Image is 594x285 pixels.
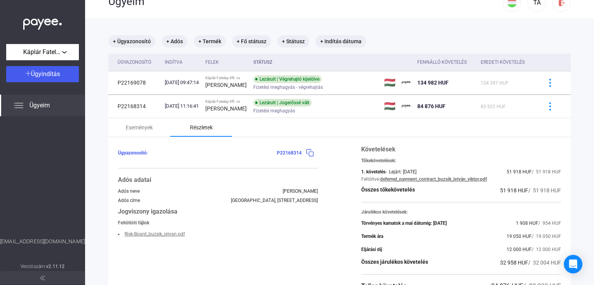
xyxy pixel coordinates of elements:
[46,264,65,269] strong: v2.11.12
[118,58,151,67] div: Ügyazonosító
[6,66,79,82] button: Ügyindítás
[205,105,247,112] strong: [PERSON_NAME]
[361,176,380,182] div: Feltöltve:
[6,44,79,60] button: Káplár Fatelep Kft.
[361,186,415,195] div: Összes tőkekövetelés
[250,54,381,71] th: Státusz
[29,101,50,110] span: Ügyeim
[532,169,561,175] span: / 51 918 HUF
[381,71,399,94] td: 🇭🇺
[118,220,318,226] div: Feltöltött fájlok
[277,35,309,47] mat-chip: + Státusz
[417,80,449,86] span: 134 982 HUF
[253,106,295,115] span: Fizetési meghagyás
[126,123,153,132] div: Események
[532,234,561,239] span: / 19 050 HUF
[386,169,416,175] div: - Lejárt: [DATE]
[205,58,219,67] div: Felek
[108,95,162,118] td: P22168314
[14,101,23,110] img: list.svg
[361,145,561,154] div: Követelések
[481,104,506,109] span: 83 922 HUF
[500,187,528,193] span: 51 918 HUF
[165,79,199,87] div: [DATE] 09:47:14
[361,234,383,239] div: Termék ára
[205,58,247,67] div: Felek
[165,58,199,67] div: Indítva
[542,75,558,91] button: more-blue
[481,58,525,67] div: Eredeti követelés
[23,14,62,30] img: white-payee-white-dot.svg
[528,187,561,193] span: / 51 918 HUF
[538,221,561,226] span: / 954 HUF
[162,35,188,47] mat-chip: + Adós
[417,58,467,67] div: Fennálló követelés
[165,102,199,110] div: [DATE] 11:16:41
[361,258,428,267] div: Összes járulékos követelés
[190,123,213,132] div: Részletek
[277,150,302,156] span: P22168314
[26,71,31,76] img: plus-white.svg
[108,35,155,47] mat-chip: + Ügyazonosító
[361,247,382,252] div: Eljárási díj
[507,169,532,175] span: 51 918 HUF
[381,95,399,118] td: 🇭🇺
[108,71,162,94] td: P22169078
[194,35,226,47] mat-chip: + Termék
[205,76,247,80] div: Káplár Fatelep Kft. vs
[481,80,509,86] span: 134 397 HUF
[40,276,45,280] img: arrow-double-left-grey.svg
[361,158,561,163] div: Tőkekövetelések:
[507,247,532,252] span: 12 000 HUF
[205,82,247,88] strong: [PERSON_NAME]
[500,260,528,266] span: 32 958 HUF
[118,198,140,203] div: Adós címe
[118,58,159,67] div: Ügyazonosító
[306,149,314,157] img: copy-blue
[542,98,558,114] button: more-blue
[31,70,60,78] span: Ügyindítás
[417,103,445,109] span: 84 876 HUF
[564,255,582,273] div: Open Intercom Messenger
[361,169,386,175] div: 1. követelés
[361,221,447,226] div: Törvényes kamatok a mai dátumig: [DATE]
[402,78,411,87] img: payee-logo
[165,58,183,67] div: Indítva
[205,99,247,104] div: Káplár Fatelep Kft. vs
[118,175,318,185] div: Adós adatai
[302,145,318,161] button: copy-blue
[118,188,140,194] div: Adós neve
[316,35,366,47] mat-chip: + Indítás dátuma
[417,58,474,67] div: Fennálló követelés
[231,198,318,203] div: [GEOGRAPHIC_DATA], [STREET_ADDRESS]
[125,231,185,237] a: Risk-Board_buzsik_istvan.pdf
[118,150,148,156] span: Ügyazonosító:
[118,207,318,216] div: Jogviszony igazolása
[402,102,411,111] img: payee-logo
[23,47,62,57] span: Káplár Fatelep Kft.
[380,176,487,182] a: deferred_payment_contract_buzsik_istván_viktor.pdf
[546,102,554,110] img: more-blue
[481,58,532,67] div: Eredeti követelés
[532,247,561,252] span: / 12 000 HUF
[361,209,561,215] div: Járulékos követelések:
[253,99,312,107] div: Lezárult | Jogerőssé vált
[232,35,271,47] mat-chip: + Fő státusz
[283,188,318,194] div: [PERSON_NAME]
[516,221,538,226] span: 1 908 HUF
[253,83,323,92] span: Fizetési meghagyás - végrehajtás
[507,234,532,239] span: 19 050 HUF
[546,79,554,87] img: more-blue
[253,75,322,83] div: Lezárult | Végrehajtó kijelölve
[528,260,561,266] span: / 32 004 HUF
